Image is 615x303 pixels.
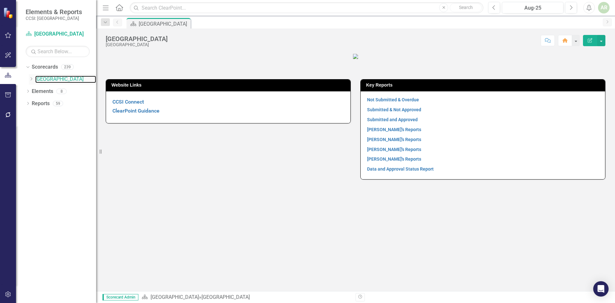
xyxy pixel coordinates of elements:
[102,294,138,300] span: Scorecard Admin
[366,83,602,88] h3: Key Reports
[201,294,250,300] div: [GEOGRAPHIC_DATA]
[151,294,199,300] a: [GEOGRAPHIC_DATA]
[32,100,50,107] a: Reports
[26,46,90,57] input: Search Below...
[112,99,144,105] a: CCSI Connect
[61,64,74,70] div: 239
[367,156,421,162] a: [PERSON_NAME]'s Reports
[450,3,482,12] button: Search
[502,2,563,13] button: Aug-25
[26,16,82,21] small: CCSI: [GEOGRAPHIC_DATA]
[106,35,168,42] div: [GEOGRAPHIC_DATA]
[367,137,421,142] a: [PERSON_NAME]'s Reports
[112,108,160,114] a: ClearPoint Guidance
[139,20,189,28] div: [GEOGRAPHIC_DATA]
[35,76,96,83] a: [GEOGRAPHIC_DATA]
[56,88,67,94] div: 8
[367,166,434,172] a: Data and Approval Status Report
[367,127,421,132] a: [PERSON_NAME]'s Reports
[367,117,418,122] a: Submitted and Approved
[459,5,473,10] span: Search
[26,30,90,38] a: [GEOGRAPHIC_DATA]
[367,147,421,152] a: [PERSON_NAME]'s Reports
[367,107,421,112] a: Submitted & Not Approved
[26,8,82,16] span: Elements & Reports
[106,42,168,47] div: [GEOGRAPHIC_DATA]
[111,83,347,88] h3: Website Links
[367,97,419,102] a: Not Submitted & Overdue
[142,294,351,301] div: »
[32,88,53,95] a: Elements
[3,7,14,19] img: ClearPoint Strategy
[130,2,483,13] input: Search ClearPoint...
[504,4,561,12] div: Aug-25
[32,63,58,71] a: Scorecards
[593,281,609,297] div: Open Intercom Messenger
[598,2,610,13] button: AR
[53,101,63,106] div: 59
[353,54,358,59] img: ECDMH%20Logo%20png.PNG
